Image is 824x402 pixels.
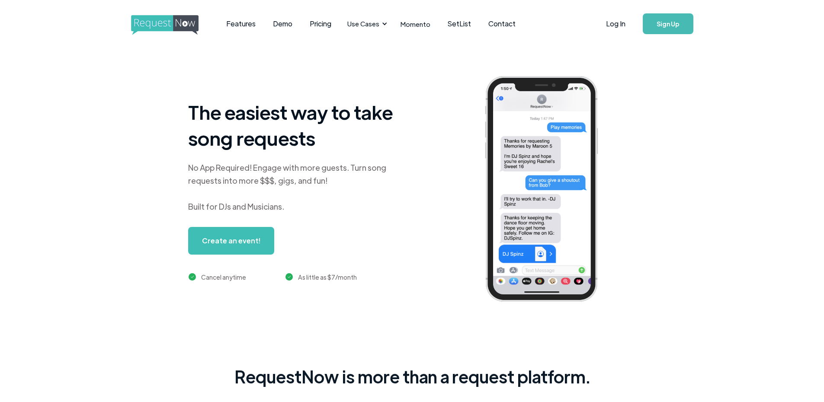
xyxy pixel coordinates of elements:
[189,273,196,281] img: green checkmark
[439,10,480,37] a: SetList
[643,13,693,34] a: Sign Up
[218,10,264,37] a: Features
[392,11,439,37] a: Momento
[131,15,215,35] img: requestnow logo
[285,273,293,281] img: green checkmark
[188,161,404,213] div: No App Required! Engage with more guests. Turn song requests into more $$$, gigs, and fun! Built ...
[188,227,274,255] a: Create an event!
[131,15,196,32] a: home
[188,99,404,151] h1: The easiest way to take song requests
[201,272,246,282] div: Cancel anytime
[342,10,390,37] div: Use Cases
[264,10,301,37] a: Demo
[597,9,634,39] a: Log In
[301,10,340,37] a: Pricing
[480,10,524,37] a: Contact
[347,19,379,29] div: Use Cases
[475,70,621,311] img: iphone screenshot
[298,272,357,282] div: As little as $7/month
